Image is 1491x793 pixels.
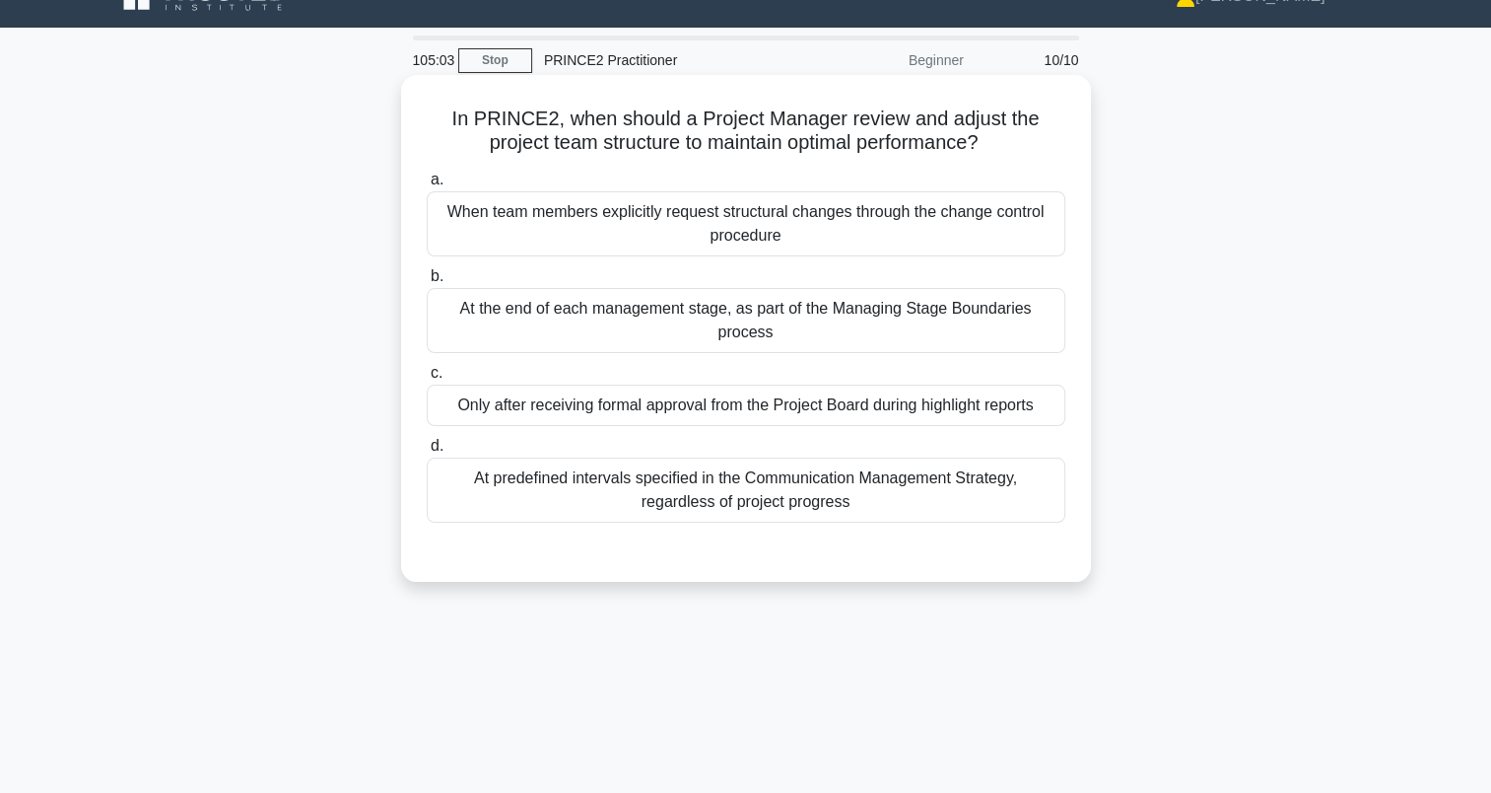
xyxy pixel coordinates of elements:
div: 10/10 [976,40,1091,80]
div: When team members explicitly request structural changes through the change control procedure [427,191,1065,256]
span: c. [431,364,442,381]
div: At the end of each management stage, as part of the Managing Stage Boundaries process [427,288,1065,353]
h5: In PRINCE2, when should a Project Manager review and adjust the project team structure to maintai... [425,107,1067,156]
span: a. [431,171,443,187]
div: PRINCE2 Practitioner [532,40,803,80]
span: d. [431,437,443,454]
div: 105:03 [401,40,458,80]
div: At predefined intervals specified in the Communication Management Strategy, regardless of project... [427,458,1065,523]
span: b. [431,267,443,284]
a: Stop [458,48,532,73]
div: Only after receiving formal approval from the Project Board during highlight reports [427,385,1065,426]
div: Beginner [803,40,976,80]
